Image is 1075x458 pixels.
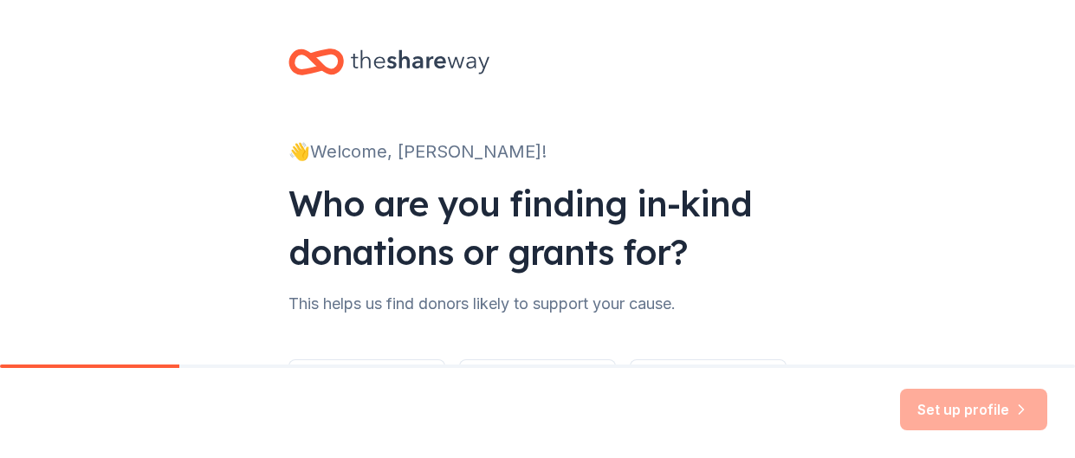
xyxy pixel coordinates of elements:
div: 👋 Welcome, [PERSON_NAME]! [288,138,787,165]
div: This helps us find donors likely to support your cause. [288,290,787,318]
div: Who are you finding in-kind donations or grants for? [288,179,787,276]
button: Other group [459,359,616,442]
button: Individual [630,359,787,442]
button: Nonprofit [288,359,445,442]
